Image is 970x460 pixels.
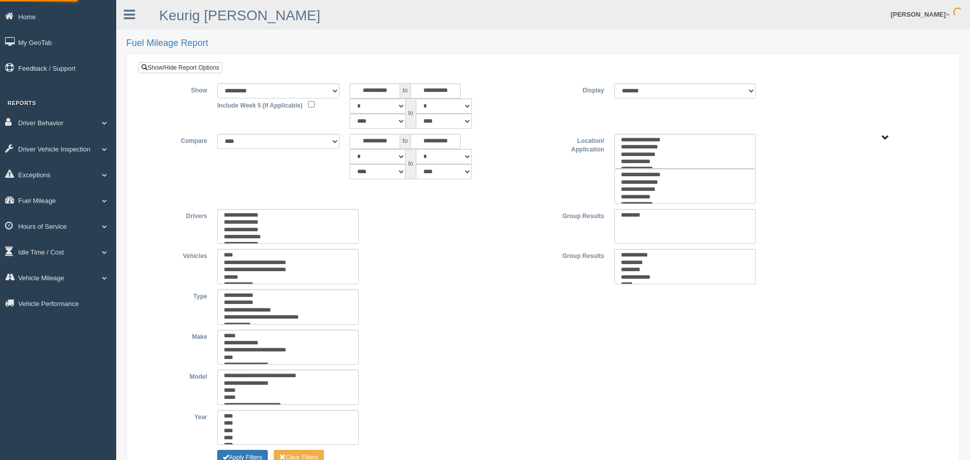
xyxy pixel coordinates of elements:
[400,83,410,98] span: to
[138,62,222,73] a: Show/Hide Report Options
[146,330,212,342] label: Make
[126,38,960,48] h2: Fuel Mileage Report
[543,134,609,155] label: Location/ Application
[146,83,212,95] label: Show
[146,209,212,221] label: Drivers
[146,249,212,261] label: Vehicles
[146,410,212,422] label: Year
[406,149,416,179] span: to
[406,98,416,129] span: to
[543,83,609,95] label: Display
[543,209,609,221] label: Group Results
[159,8,320,23] a: Keurig [PERSON_NAME]
[146,134,212,146] label: Compare
[146,370,212,382] label: Model
[217,98,303,111] label: Include Week 5 (If Applicable)
[400,134,410,149] span: to
[543,249,609,261] label: Group Results
[146,289,212,301] label: Type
